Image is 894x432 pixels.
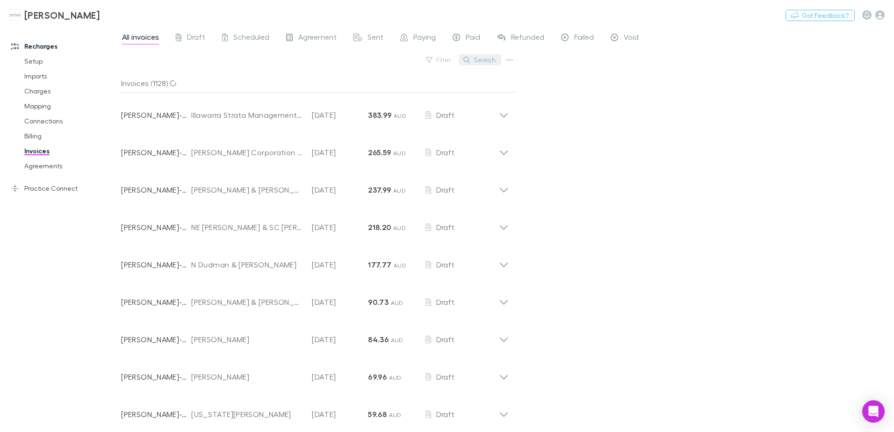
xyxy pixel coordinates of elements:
[436,372,454,381] span: Draft
[436,223,454,231] span: Draft
[436,297,454,306] span: Draft
[436,185,454,194] span: Draft
[368,223,391,232] strong: 218.20
[121,334,191,345] p: [PERSON_NAME]-0522
[368,297,389,307] strong: 90.73
[121,109,191,121] p: [PERSON_NAME]-0182
[368,260,391,269] strong: 177.77
[114,130,516,167] div: [PERSON_NAME]-0521[PERSON_NAME] Corporation Pty Ltd[DATE]265.59 AUDDraft
[368,110,391,120] strong: 383.99
[368,32,383,44] span: Sent
[121,409,191,420] p: [PERSON_NAME]-0519
[191,334,303,345] div: [PERSON_NAME]
[15,54,126,69] a: Setup
[298,32,337,44] span: Agreement
[394,262,406,269] span: AUD
[368,410,387,419] strong: 59.68
[15,144,126,158] a: Invoices
[114,354,516,392] div: [PERSON_NAME]-0316[PERSON_NAME][DATE]69.96 AUDDraft
[368,185,391,194] strong: 237.99
[511,32,544,44] span: Refunded
[121,147,191,158] p: [PERSON_NAME]-0521
[191,109,303,121] div: Illawarra Strata Management Pty Ltd
[393,150,406,157] span: AUD
[312,409,368,420] p: [DATE]
[312,222,368,233] p: [DATE]
[114,392,516,429] div: [PERSON_NAME]-0519[US_STATE][PERSON_NAME][DATE]59.68 AUDDraft
[391,299,404,306] span: AUD
[312,109,368,121] p: [DATE]
[368,372,387,382] strong: 69.96
[9,9,21,21] img: Hales Douglass's Logo
[368,335,389,344] strong: 84.36
[786,10,855,21] button: Got Feedback?
[233,32,269,44] span: Scheduled
[15,84,126,99] a: Charges
[15,69,126,84] a: Imports
[191,222,303,233] div: NE [PERSON_NAME] & SC [PERSON_NAME]
[122,32,159,44] span: All invoices
[862,400,885,423] div: Open Intercom Messenger
[436,335,454,344] span: Draft
[114,167,516,205] div: [PERSON_NAME]-0517[PERSON_NAME] & [PERSON_NAME][DATE]237.99 AUDDraft
[121,184,191,195] p: [PERSON_NAME]-0517
[191,259,303,270] div: N Dudman & [PERSON_NAME]
[191,296,303,308] div: [PERSON_NAME] & [PERSON_NAME]
[312,259,368,270] p: [DATE]
[436,148,454,157] span: Draft
[436,110,454,119] span: Draft
[191,409,303,420] div: [US_STATE][PERSON_NAME]
[121,222,191,233] p: [PERSON_NAME]-0069
[413,32,436,44] span: Paying
[114,205,516,242] div: [PERSON_NAME]-0069NE [PERSON_NAME] & SC [PERSON_NAME][DATE]218.20 AUDDraft
[574,32,594,44] span: Failed
[121,259,191,270] p: [PERSON_NAME]-0520
[312,371,368,382] p: [DATE]
[15,99,126,114] a: Mapping
[312,184,368,195] p: [DATE]
[436,410,454,418] span: Draft
[114,93,516,130] div: [PERSON_NAME]-0182Illawarra Strata Management Pty Ltd[DATE]383.99 AUDDraft
[389,411,402,418] span: AUD
[191,184,303,195] div: [PERSON_NAME] & [PERSON_NAME]
[114,280,516,317] div: [PERSON_NAME]-0059[PERSON_NAME] & [PERSON_NAME][DATE]90.73 AUDDraft
[15,158,126,173] a: Agreements
[2,181,126,196] a: Practice Connect
[394,112,406,119] span: AUD
[191,371,303,382] div: [PERSON_NAME]
[436,260,454,269] span: Draft
[191,147,303,158] div: [PERSON_NAME] Corporation Pty Ltd
[312,147,368,158] p: [DATE]
[4,4,105,26] a: [PERSON_NAME]
[389,374,402,381] span: AUD
[312,334,368,345] p: [DATE]
[459,54,501,65] button: Search
[466,32,480,44] span: Paid
[312,296,368,308] p: [DATE]
[393,224,406,231] span: AUD
[114,317,516,354] div: [PERSON_NAME]-0522[PERSON_NAME][DATE]84.36 AUDDraft
[15,129,126,144] a: Billing
[121,371,191,382] p: [PERSON_NAME]-0316
[121,296,191,308] p: [PERSON_NAME]-0059
[391,337,404,344] span: AUD
[2,39,126,54] a: Recharges
[421,54,457,65] button: Filter
[114,242,516,280] div: [PERSON_NAME]-0520N Dudman & [PERSON_NAME][DATE]177.77 AUDDraft
[24,9,100,21] h3: [PERSON_NAME]
[15,114,126,129] a: Connections
[624,32,639,44] span: Void
[393,187,406,194] span: AUD
[187,32,205,44] span: Draft
[368,148,391,157] strong: 265.59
